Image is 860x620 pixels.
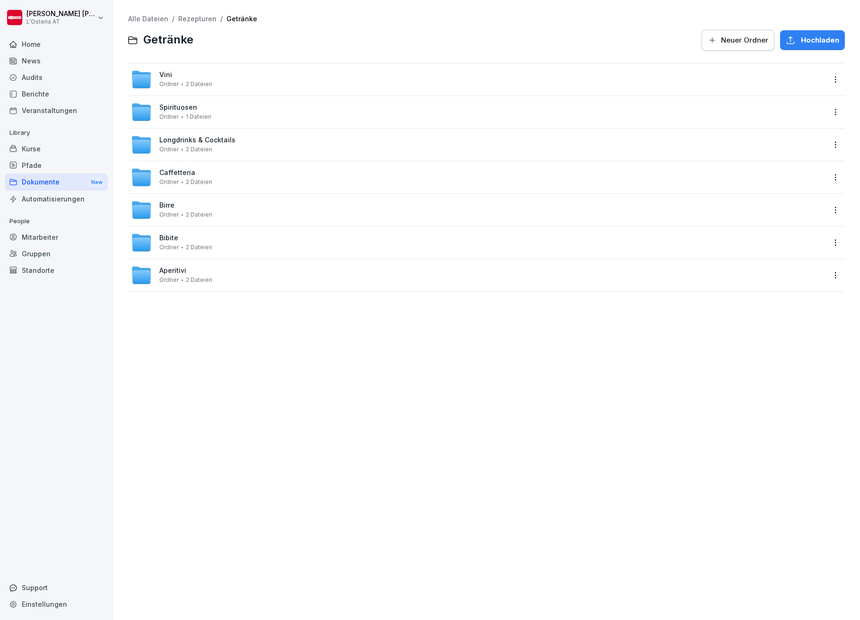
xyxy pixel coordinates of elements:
span: Birre [159,201,174,210]
span: Neuer Ordner [721,35,768,45]
p: [PERSON_NAME] [PERSON_NAME] [26,10,96,18]
a: ViniOrdner2 Dateien [131,69,825,90]
a: Mitarbeiter [5,229,108,245]
a: Home [5,36,108,52]
a: DokumenteNew [5,174,108,191]
span: Hochladen [801,35,839,45]
span: 2 Dateien [186,146,212,153]
button: Hochladen [780,30,845,50]
a: BirreOrdner2 Dateien [131,200,825,220]
a: Audits [5,69,108,86]
span: 2 Dateien [186,81,212,87]
span: / [220,15,223,23]
p: People [5,214,108,229]
a: Berichte [5,86,108,102]
a: SpirituosenOrdner1 Dateien [131,102,825,122]
a: Veranstaltungen [5,102,108,119]
span: Spirituosen [159,104,197,112]
span: 1 Dateien [186,114,211,120]
span: Ordner [159,179,179,185]
a: Longdrinks & CocktailsOrdner2 Dateien [131,134,825,155]
a: News [5,52,108,69]
span: Ordner [159,211,179,218]
span: 2 Dateien [186,211,212,218]
p: Library [5,125,108,140]
a: Getränke [226,15,257,23]
button: Neuer Ordner [702,30,774,51]
span: Ordner [159,244,179,251]
a: Alle Dateien [128,15,168,23]
span: 2 Dateien [186,179,212,185]
a: Rezepturen [178,15,217,23]
a: CaffetteriaOrdner2 Dateien [131,167,825,188]
a: Standorte [5,262,108,279]
a: Kurse [5,140,108,157]
span: Ordner [159,114,179,120]
span: Vini [159,71,172,79]
span: / [172,15,174,23]
span: 2 Dateien [186,277,212,283]
a: BibiteOrdner2 Dateien [131,232,825,253]
div: Support [5,579,108,596]
a: AperitiviOrdner2 Dateien [131,265,825,286]
span: Ordner [159,81,179,87]
a: Einstellungen [5,596,108,612]
span: Ordner [159,277,179,283]
a: Pfade [5,157,108,174]
span: Caffetteria [159,169,195,177]
a: Automatisierungen [5,191,108,207]
span: Longdrinks & Cocktails [159,136,235,144]
a: Gruppen [5,245,108,262]
div: Dokumente [5,174,108,191]
span: Ordner [159,146,179,153]
span: 2 Dateien [186,244,212,251]
span: Aperitivi [159,267,186,275]
span: Getränke [143,33,193,47]
div: New [89,177,105,188]
p: L'Osteria AT [26,18,96,25]
span: Bibite [159,234,178,242]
